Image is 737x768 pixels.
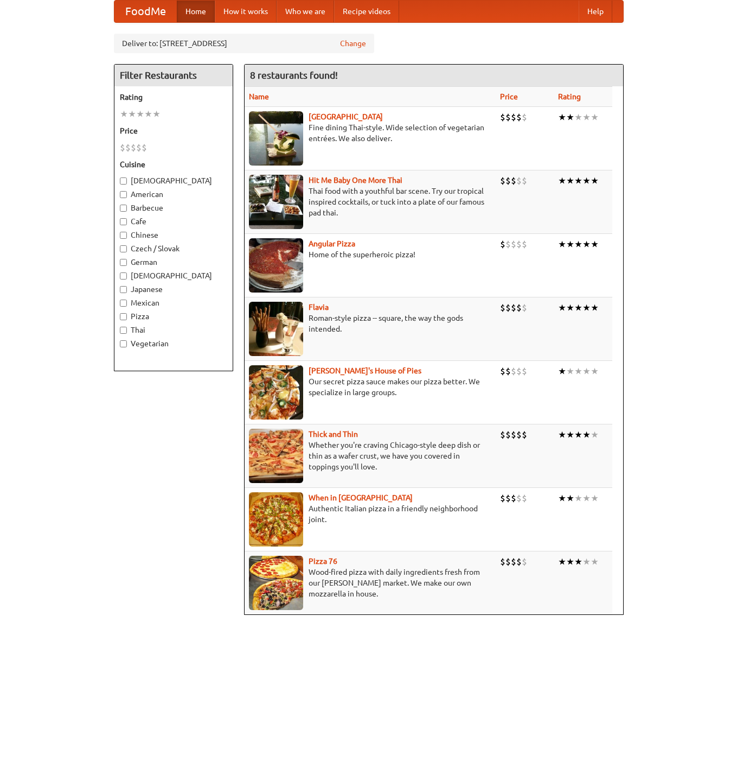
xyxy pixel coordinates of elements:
[516,365,522,377] li: $
[114,34,374,53] div: Deliver to: [STREET_ADDRESS]
[574,429,582,441] li: ★
[114,1,177,22] a: FoodMe
[249,503,492,525] p: Authentic Italian pizza in a friendly neighborhood joint.
[522,429,527,441] li: $
[591,238,599,250] li: ★
[516,429,522,441] li: $
[309,303,329,312] b: Flavia
[582,175,591,187] li: ★
[120,202,227,213] label: Barbecue
[340,38,366,49] a: Change
[120,272,127,280] input: [DEMOGRAPHIC_DATA]
[249,238,303,293] img: angular.jpg
[136,108,144,120] li: ★
[591,492,599,504] li: ★
[120,142,125,154] li: $
[249,111,303,166] img: satay.jpg
[574,111,582,123] li: ★
[582,238,591,250] li: ★
[566,429,574,441] li: ★
[566,556,574,568] li: ★
[500,175,505,187] li: $
[522,365,527,377] li: $
[120,257,227,268] label: German
[579,1,612,22] a: Help
[505,556,511,568] li: $
[591,175,599,187] li: ★
[522,302,527,314] li: $
[566,365,574,377] li: ★
[574,302,582,314] li: ★
[566,302,574,314] li: ★
[120,327,127,334] input: Thai
[558,175,566,187] li: ★
[511,429,516,441] li: $
[582,429,591,441] li: ★
[522,111,527,123] li: $
[500,365,505,377] li: $
[558,238,566,250] li: ★
[120,232,127,239] input: Chinese
[505,429,511,441] li: $
[309,176,402,185] b: Hit Me Baby One More Thai
[120,189,227,200] label: American
[249,440,492,472] p: Whether you're craving Chicago-style deep dish or thin as a wafer crust, we have you covered in t...
[574,175,582,187] li: ★
[120,175,227,186] label: [DEMOGRAPHIC_DATA]
[309,366,421,375] a: [PERSON_NAME]'s House of Pies
[249,92,269,101] a: Name
[500,556,505,568] li: $
[511,365,516,377] li: $
[142,142,147,154] li: $
[120,191,127,198] input: American
[500,492,505,504] li: $
[120,300,127,307] input: Mexican
[249,429,303,483] img: thick.jpg
[511,111,516,123] li: $
[511,556,516,568] li: $
[249,249,492,260] p: Home of the superheroic pizza!
[558,556,566,568] li: ★
[500,111,505,123] li: $
[120,259,127,266] input: German
[505,302,511,314] li: $
[309,430,358,439] b: Thick and Thin
[566,238,574,250] li: ★
[309,239,355,248] b: Angular Pizza
[505,238,511,250] li: $
[500,302,505,314] li: $
[250,70,338,80] ng-pluralize: 8 restaurants found!
[516,492,522,504] li: $
[558,302,566,314] li: ★
[120,286,127,293] input: Japanese
[249,365,303,420] img: luigis.jpg
[505,492,511,504] li: $
[120,325,227,335] label: Thai
[309,112,383,121] a: [GEOGRAPHIC_DATA]
[120,159,227,170] h5: Cuisine
[249,492,303,547] img: wheninrome.jpg
[500,429,505,441] li: $
[505,111,511,123] li: $
[511,302,516,314] li: $
[277,1,334,22] a: Who we are
[125,142,131,154] li: $
[120,92,227,103] h5: Rating
[120,243,227,254] label: Czech / Slovak
[582,556,591,568] li: ★
[114,65,233,86] h4: Filter Restaurants
[120,338,227,349] label: Vegetarian
[120,313,127,320] input: Pizza
[591,556,599,568] li: ★
[120,216,227,227] label: Cafe
[511,175,516,187] li: $
[120,311,227,322] label: Pizza
[522,238,527,250] li: $
[120,340,127,347] input: Vegetarian
[120,297,227,308] label: Mexican
[591,111,599,123] li: ★
[558,92,581,101] a: Rating
[574,556,582,568] li: ★
[249,556,303,610] img: pizza76.jpg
